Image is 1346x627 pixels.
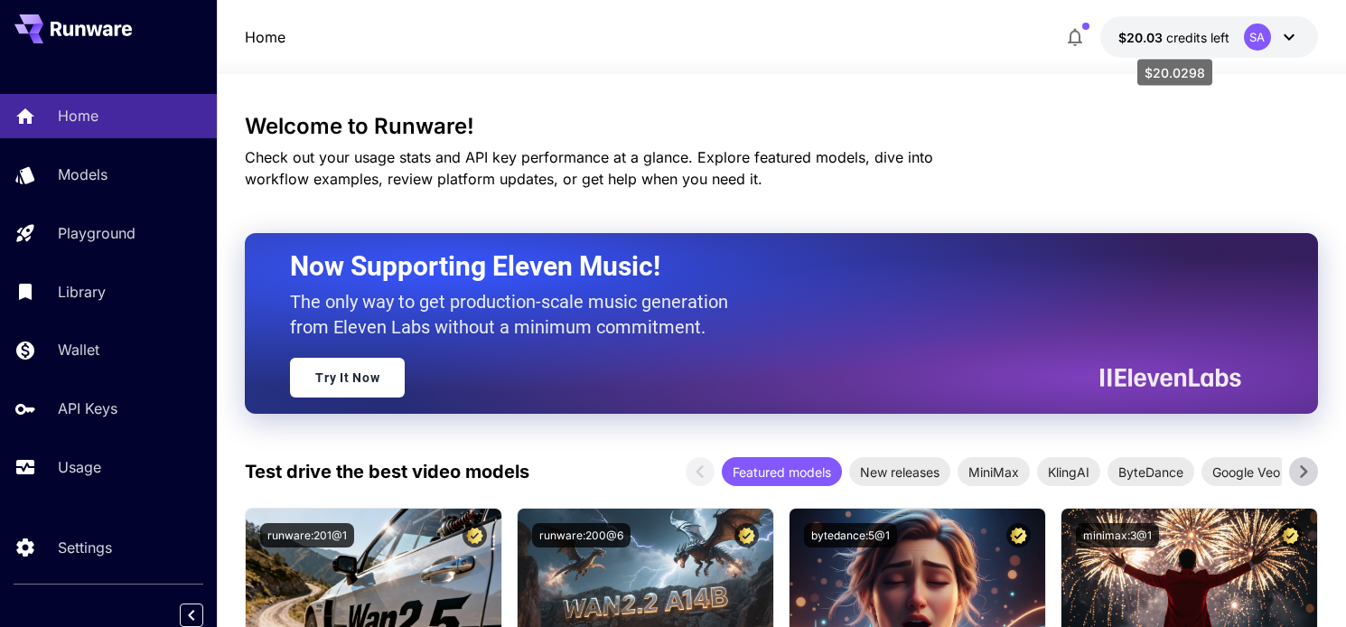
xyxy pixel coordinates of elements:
[245,148,933,188] span: Check out your usage stats and API key performance at a glance. Explore featured models, dive int...
[58,537,112,558] p: Settings
[1006,523,1031,547] button: Certified Model – Vetted for best performance and includes a commercial license.
[180,604,203,627] button: Collapse sidebar
[1108,463,1194,482] span: ByteDance
[1201,463,1291,482] span: Google Veo
[804,523,897,547] button: bytedance:5@1
[958,463,1030,482] span: MiniMax
[290,289,742,340] p: The only way to get production-scale music generation from Eleven Labs without a minimum commitment.
[58,222,136,244] p: Playground
[58,164,107,185] p: Models
[1037,463,1100,482] span: KlingAI
[849,457,950,486] div: New releases
[1137,60,1212,86] div: $20.0298
[1108,457,1194,486] div: ByteDance
[1118,30,1166,45] span: $20.03
[58,105,98,126] p: Home
[1278,523,1303,547] button: Certified Model – Vetted for best performance and includes a commercial license.
[1037,457,1100,486] div: KlingAI
[722,457,842,486] div: Featured models
[58,456,101,478] p: Usage
[722,463,842,482] span: Featured models
[260,523,354,547] button: runware:201@1
[245,26,285,48] a: Home
[245,114,1318,139] h3: Welcome to Runware!
[1100,16,1318,58] button: $20.0298SA
[245,26,285,48] nav: breadcrumb
[58,281,106,303] p: Library
[1244,23,1271,51] div: SA
[245,458,529,485] p: Test drive the best video models
[532,523,631,547] button: runware:200@6
[734,523,759,547] button: Certified Model – Vetted for best performance and includes a commercial license.
[1201,457,1291,486] div: Google Veo
[1166,30,1229,45] span: credits left
[1076,523,1159,547] button: minimax:3@1
[58,398,117,419] p: API Keys
[1118,28,1229,47] div: $20.0298
[290,358,405,398] a: Try It Now
[463,523,487,547] button: Certified Model – Vetted for best performance and includes a commercial license.
[849,463,950,482] span: New releases
[290,249,1228,284] h2: Now Supporting Eleven Music!
[958,457,1030,486] div: MiniMax
[58,339,99,360] p: Wallet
